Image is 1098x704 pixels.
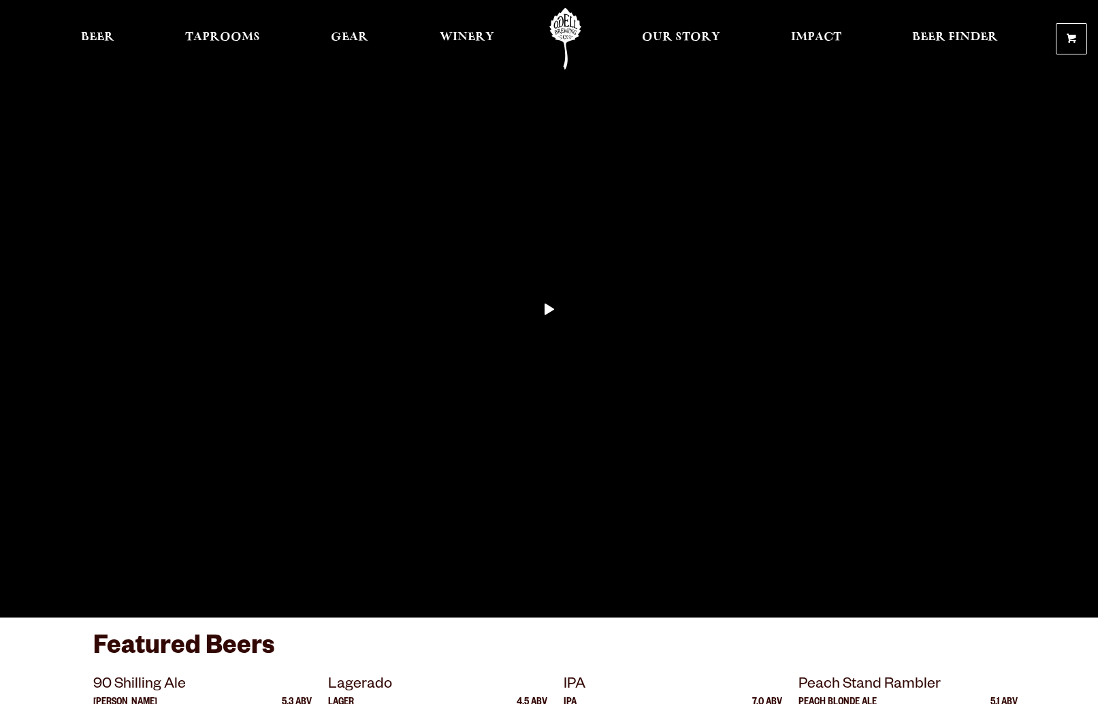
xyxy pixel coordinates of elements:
a: Beer Finder [903,8,1007,69]
p: Peach Stand Rambler [798,673,1018,698]
p: IPA [564,673,783,698]
span: Taprooms [185,32,260,43]
a: Gear [322,8,377,69]
span: Beer Finder [912,32,998,43]
a: Impact [782,8,850,69]
span: Our Story [642,32,720,43]
span: Winery [440,32,494,43]
a: Beer [72,8,123,69]
p: 90 Shilling Ale [93,673,312,698]
a: Taprooms [176,8,269,69]
span: Beer [81,32,114,43]
a: Our Story [633,8,729,69]
span: Impact [791,32,841,43]
a: Winery [431,8,503,69]
span: Gear [331,32,368,43]
h3: Featured Beers [93,631,1005,673]
p: Lagerado [328,673,547,698]
a: Odell Home [540,8,591,69]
